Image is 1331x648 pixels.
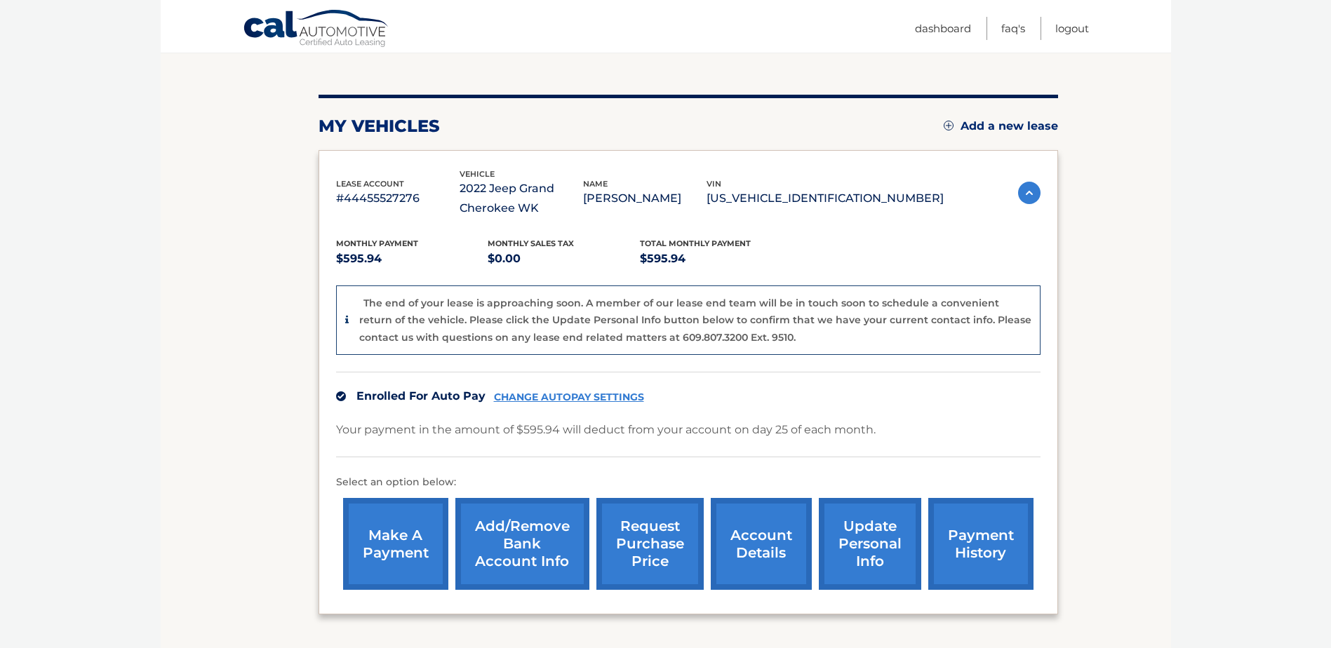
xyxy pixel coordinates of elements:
p: 2022 Jeep Grand Cherokee WK [460,179,583,218]
p: $595.94 [640,249,792,269]
a: request purchase price [596,498,704,590]
span: Enrolled For Auto Pay [356,389,486,403]
p: [US_VEHICLE_IDENTIFICATION_NUMBER] [707,189,944,208]
img: check.svg [336,391,346,401]
h2: my vehicles [319,116,440,137]
a: Logout [1055,17,1089,40]
span: lease account [336,179,404,189]
a: Cal Automotive [243,9,390,50]
p: $0.00 [488,249,640,269]
img: accordion-active.svg [1018,182,1041,204]
a: payment history [928,498,1034,590]
span: Monthly sales Tax [488,238,574,248]
a: update personal info [819,498,921,590]
span: Monthly Payment [336,238,418,248]
p: [PERSON_NAME] [583,189,707,208]
a: FAQ's [1001,17,1025,40]
a: account details [711,498,812,590]
p: $595.94 [336,249,488,269]
span: Total Monthly Payment [640,238,751,248]
p: Select an option below: [336,474,1041,491]
p: The end of your lease is approaching soon. A member of our lease end team will be in touch soon t... [359,297,1031,344]
span: vin [707,179,721,189]
a: make a payment [343,498,448,590]
span: vehicle [460,169,495,179]
img: add.svg [944,121,954,130]
p: Your payment in the amount of $595.94 will deduct from your account on day 25 of each month. [336,420,876,440]
a: Add a new lease [944,119,1058,133]
a: Add/Remove bank account info [455,498,589,590]
a: Dashboard [915,17,971,40]
a: CHANGE AUTOPAY SETTINGS [494,391,644,403]
span: name [583,179,608,189]
p: #44455527276 [336,189,460,208]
